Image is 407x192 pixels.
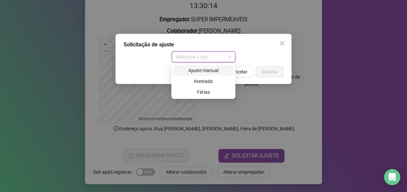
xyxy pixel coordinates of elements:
span: close [279,41,285,46]
button: Cancelar [223,66,253,77]
div: Atestado [173,76,234,87]
div: Ajuste manual [173,65,234,76]
div: Ajuste manual [177,67,230,74]
div: Open Intercom Messenger [384,169,400,185]
button: Solicitar [256,66,283,77]
span: Cancelar [229,68,248,76]
div: Solicitação de ajuste [124,41,283,49]
div: Férias [173,87,234,98]
div: Férias [177,88,230,96]
span: Selecione o tipo [176,52,232,62]
button: Close [277,38,287,49]
div: Atestado [177,78,230,85]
